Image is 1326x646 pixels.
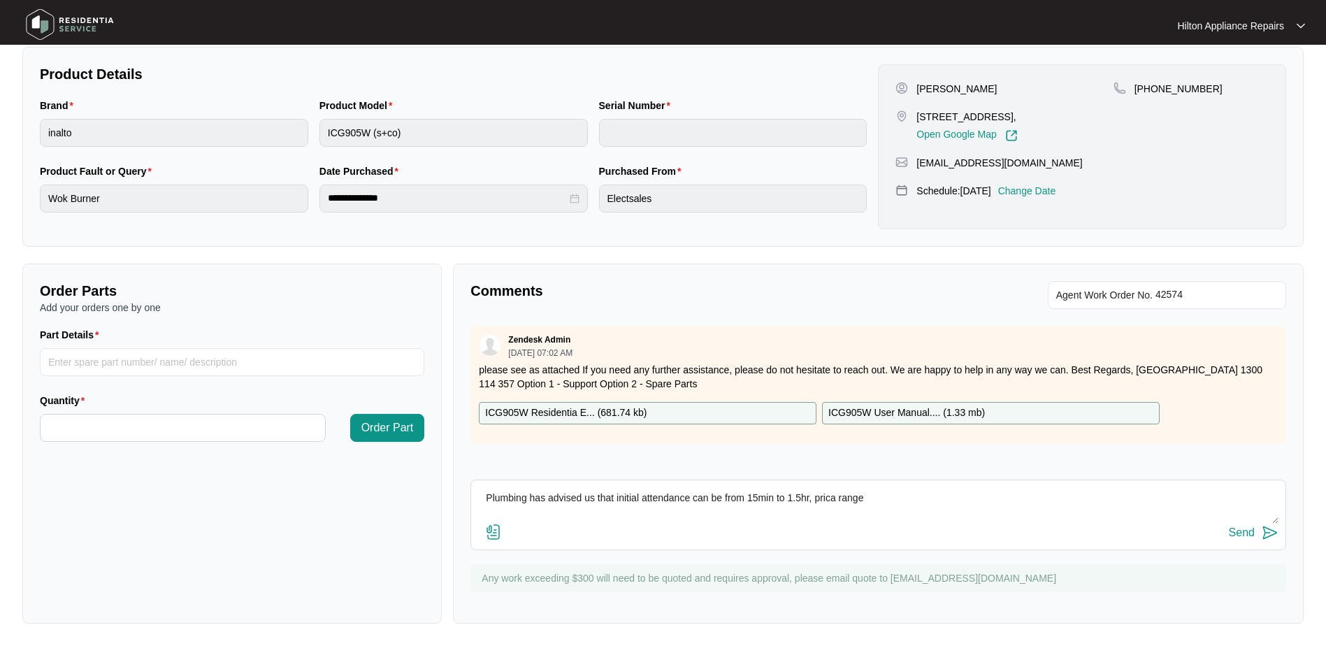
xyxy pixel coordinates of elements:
a: Open Google Map [916,129,1017,142]
p: Schedule: [DATE] [916,184,990,198]
img: map-pin [1114,82,1126,94]
textarea: Plumbing has advised us that initial attendance can be from 15min to 1.5hr, prica range [478,487,1278,524]
p: [STREET_ADDRESS], [916,110,1017,124]
p: [PERSON_NAME] [916,82,997,96]
input: Add Agent Work Order No. [1155,287,1278,303]
span: Agent Work Order No. [1056,287,1153,303]
input: Product Model [319,119,588,147]
img: Link-External [1005,129,1018,142]
button: Order Part [350,414,425,442]
input: Date Purchased [328,191,567,206]
img: user-pin [895,82,908,94]
p: ICG905W User Manual.... ( 1.33 mb ) [828,405,985,421]
img: file-attachment-doc.svg [485,524,502,540]
p: Comments [470,281,868,301]
p: [PHONE_NUMBER] [1134,82,1223,96]
p: [EMAIL_ADDRESS][DOMAIN_NAME] [916,156,1082,170]
img: map-pin [895,156,908,168]
input: Brand [40,119,308,147]
div: Send [1229,526,1255,539]
label: Date Purchased [319,164,404,178]
p: Hilton Appliance Repairs [1177,19,1284,33]
span: Order Part [361,419,414,436]
label: Purchased From [599,164,687,178]
img: residentia service logo [21,3,119,45]
p: Change Date [998,184,1056,198]
img: dropdown arrow [1297,22,1305,29]
label: Serial Number [599,99,676,113]
label: Brand [40,99,79,113]
input: Product Fault or Query [40,185,308,213]
input: Quantity [41,415,325,441]
p: please see as attached If you need any further assistance, please do not hesitate to reach out. W... [479,363,1278,391]
input: Purchased From [599,185,867,213]
p: Add your orders one by one [40,301,424,315]
button: Send [1229,524,1278,543]
img: user.svg [480,335,500,356]
img: map-pin [895,110,908,122]
img: map-pin [895,184,908,196]
p: Product Details [40,64,867,84]
input: Serial Number [599,119,867,147]
label: Part Details [40,328,105,342]
input: Part Details [40,348,424,376]
p: ICG905W Residentia E... ( 681.74 kb ) [485,405,647,421]
img: send-icon.svg [1262,524,1278,541]
p: Any work exceeding $300 will need to be quoted and requires approval, please email quote to [EMAI... [482,571,1279,585]
label: Product Fault or Query [40,164,157,178]
p: Zendesk Admin [508,334,570,345]
label: Product Model [319,99,398,113]
label: Quantity [40,394,90,408]
p: Order Parts [40,281,424,301]
p: [DATE] 07:02 AM [508,349,572,357]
